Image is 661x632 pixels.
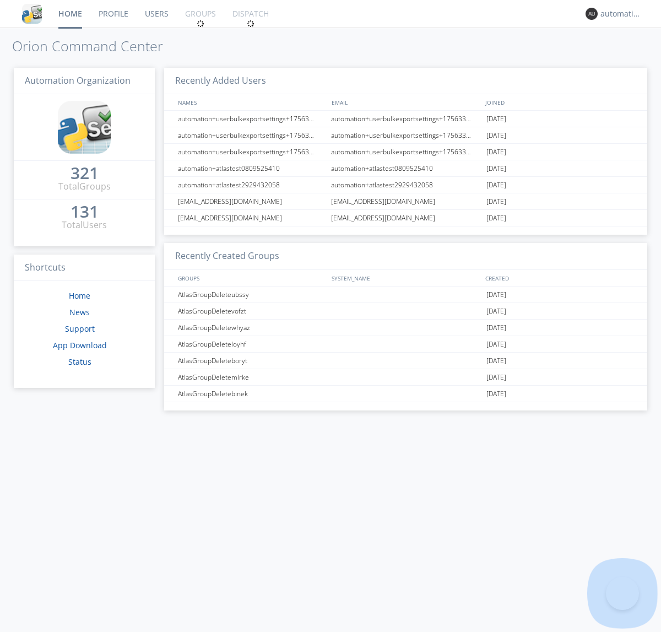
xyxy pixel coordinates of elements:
[164,177,647,193] a: automation+atlastest2929432058automation+atlastest2929432058[DATE]
[58,101,111,154] img: cddb5a64eb264b2086981ab96f4c1ba7
[14,255,155,282] h3: Shortcuts
[328,210,484,226] div: [EMAIL_ADDRESS][DOMAIN_NAME]
[164,320,647,336] a: AtlasGroupDeletewhyaz[DATE]
[175,336,328,352] div: AtlasGroupDeleteloyhf
[328,127,484,143] div: automation+userbulkexportsettings+1756331780
[164,353,647,369] a: AtlasGroupDeleteboryt[DATE]
[606,577,639,610] iframe: Toggle Customer Support
[486,369,506,386] span: [DATE]
[71,168,99,180] a: 321
[329,270,483,286] div: SYSTEM_NAME
[586,8,598,20] img: 373638.png
[483,270,637,286] div: CREATED
[486,160,506,177] span: [DATE]
[71,206,99,217] div: 131
[486,193,506,210] span: [DATE]
[164,336,647,353] a: AtlasGroupDeleteloyhf[DATE]
[197,20,204,28] img: spin.svg
[486,144,506,160] span: [DATE]
[328,144,484,160] div: automation+userbulkexportsettings+1756331775
[486,336,506,353] span: [DATE]
[175,287,328,303] div: AtlasGroupDeleteubssy
[53,340,107,350] a: App Download
[65,323,95,334] a: Support
[175,94,326,110] div: NAMES
[71,206,99,219] a: 131
[486,320,506,336] span: [DATE]
[175,303,328,319] div: AtlasGroupDeletevofzt
[22,4,42,24] img: cddb5a64eb264b2086981ab96f4c1ba7
[486,127,506,144] span: [DATE]
[62,219,107,231] div: Total Users
[175,177,328,193] div: automation+atlastest2929432058
[328,177,484,193] div: automation+atlastest2929432058
[247,20,254,28] img: spin.svg
[486,303,506,320] span: [DATE]
[175,160,328,176] div: automation+atlastest0809525410
[175,210,328,226] div: [EMAIL_ADDRESS][DOMAIN_NAME]
[175,270,326,286] div: GROUPS
[486,386,506,402] span: [DATE]
[486,210,506,226] span: [DATE]
[69,307,90,317] a: News
[328,160,484,176] div: automation+atlastest0809525410
[164,303,647,320] a: AtlasGroupDeletevofzt[DATE]
[164,111,647,127] a: automation+userbulkexportsettings+1756331784automation+userbulkexportsettings+1756331784[DATE]
[164,193,647,210] a: [EMAIL_ADDRESS][DOMAIN_NAME][EMAIL_ADDRESS][DOMAIN_NAME][DATE]
[175,193,328,209] div: [EMAIL_ADDRESS][DOMAIN_NAME]
[175,127,328,143] div: automation+userbulkexportsettings+1756331780
[164,369,647,386] a: AtlasGroupDeletemlrke[DATE]
[164,287,647,303] a: AtlasGroupDeleteubssy[DATE]
[164,210,647,226] a: [EMAIL_ADDRESS][DOMAIN_NAME][EMAIL_ADDRESS][DOMAIN_NAME][DATE]
[175,111,328,127] div: automation+userbulkexportsettings+1756331784
[175,386,328,402] div: AtlasGroupDeletebinek
[68,356,91,367] a: Status
[164,160,647,177] a: automation+atlastest0809525410automation+atlastest0809525410[DATE]
[164,386,647,402] a: AtlasGroupDeletebinek[DATE]
[71,168,99,179] div: 321
[328,193,484,209] div: [EMAIL_ADDRESS][DOMAIN_NAME]
[164,127,647,144] a: automation+userbulkexportsettings+1756331780automation+userbulkexportsettings+1756331780[DATE]
[486,287,506,303] span: [DATE]
[600,8,642,19] div: automation+atlas0015
[164,68,647,95] h3: Recently Added Users
[164,144,647,160] a: automation+userbulkexportsettings+1756331775automation+userbulkexportsettings+1756331775[DATE]
[486,177,506,193] span: [DATE]
[175,144,328,160] div: automation+userbulkexportsettings+1756331775
[69,290,90,301] a: Home
[164,243,647,270] h3: Recently Created Groups
[328,111,484,127] div: automation+userbulkexportsettings+1756331784
[58,180,111,193] div: Total Groups
[175,353,328,369] div: AtlasGroupDeleteboryt
[486,353,506,369] span: [DATE]
[175,320,328,336] div: AtlasGroupDeletewhyaz
[25,74,131,87] span: Automation Organization
[329,94,483,110] div: EMAIL
[486,111,506,127] span: [DATE]
[175,369,328,385] div: AtlasGroupDeletemlrke
[483,94,637,110] div: JOINED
